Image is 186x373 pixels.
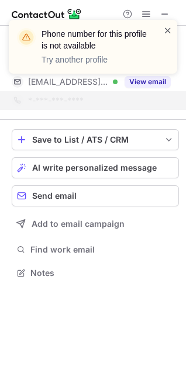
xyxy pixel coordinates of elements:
[17,28,36,47] img: warning
[12,7,82,21] img: ContactOut v5.3.10
[12,241,179,258] button: Find work email
[12,213,179,234] button: Add to email campaign
[12,129,179,150] button: save-profile-one-click
[32,135,159,144] div: Save to List / ATS / CRM
[12,157,179,178] button: AI write personalized message
[30,268,174,278] span: Notes
[32,219,125,229] span: Add to email campaign
[12,185,179,206] button: Send email
[30,244,174,255] span: Find work email
[42,54,149,65] p: Try another profile
[42,28,149,51] header: Phone number for this profile is not available
[32,191,77,201] span: Send email
[12,265,179,281] button: Notes
[32,163,157,172] span: AI write personalized message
